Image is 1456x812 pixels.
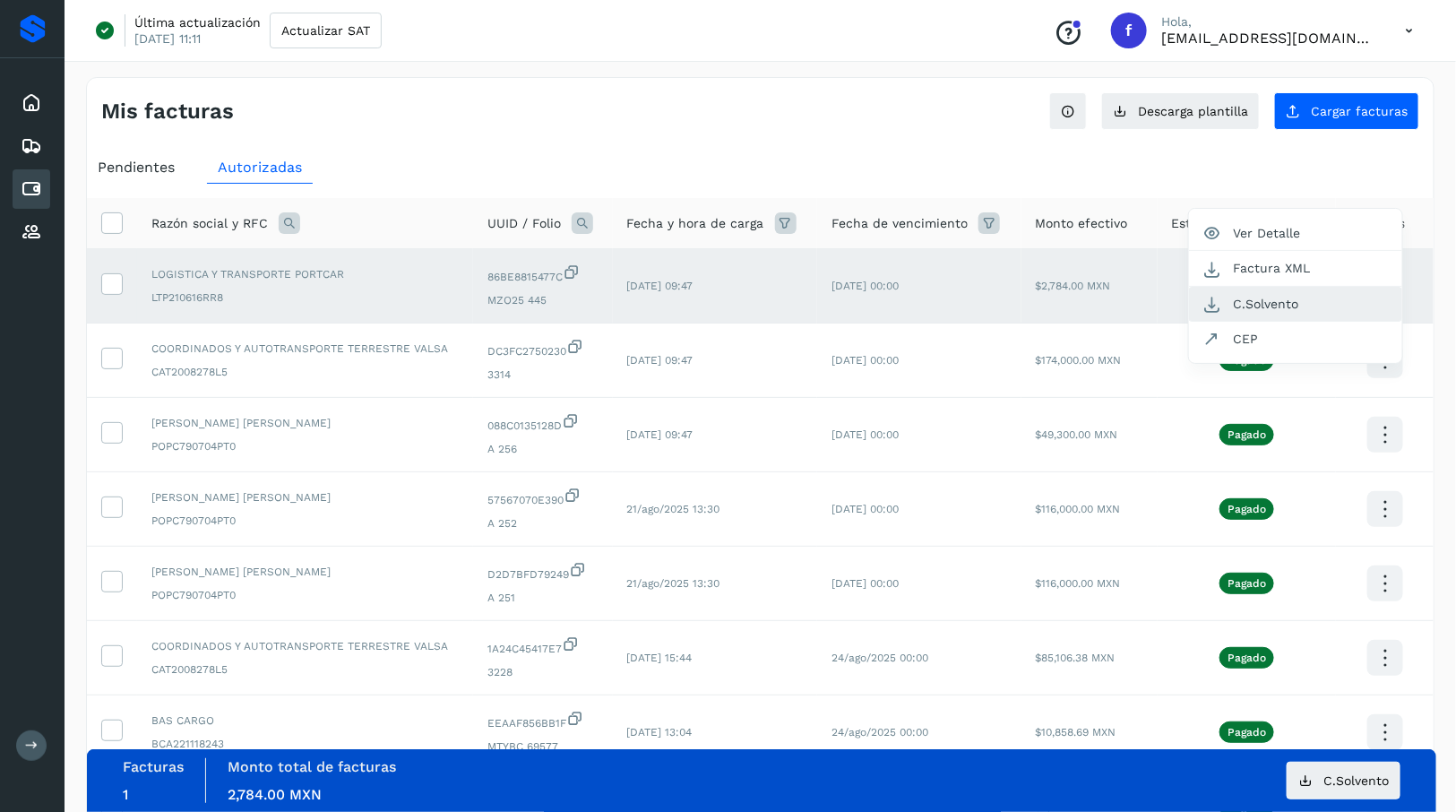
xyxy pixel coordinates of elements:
div: Proveedores [13,212,50,252]
label: Monto total de facturas [228,758,396,775]
div: Embarques [13,126,50,166]
div: Cuentas por pagar [13,169,50,209]
span: 1 [123,786,128,803]
button: Factura XML [1189,251,1402,286]
span: C.Solvento [1323,774,1389,787]
div: Inicio [13,83,50,123]
button: C.Solvento [1189,287,1402,322]
button: CEP [1189,322,1402,356]
label: Facturas [123,758,184,775]
span: 2,784.00 MXN [228,786,322,803]
button: Ver Detalle [1189,216,1402,251]
button: C.Solvento [1287,762,1400,799]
